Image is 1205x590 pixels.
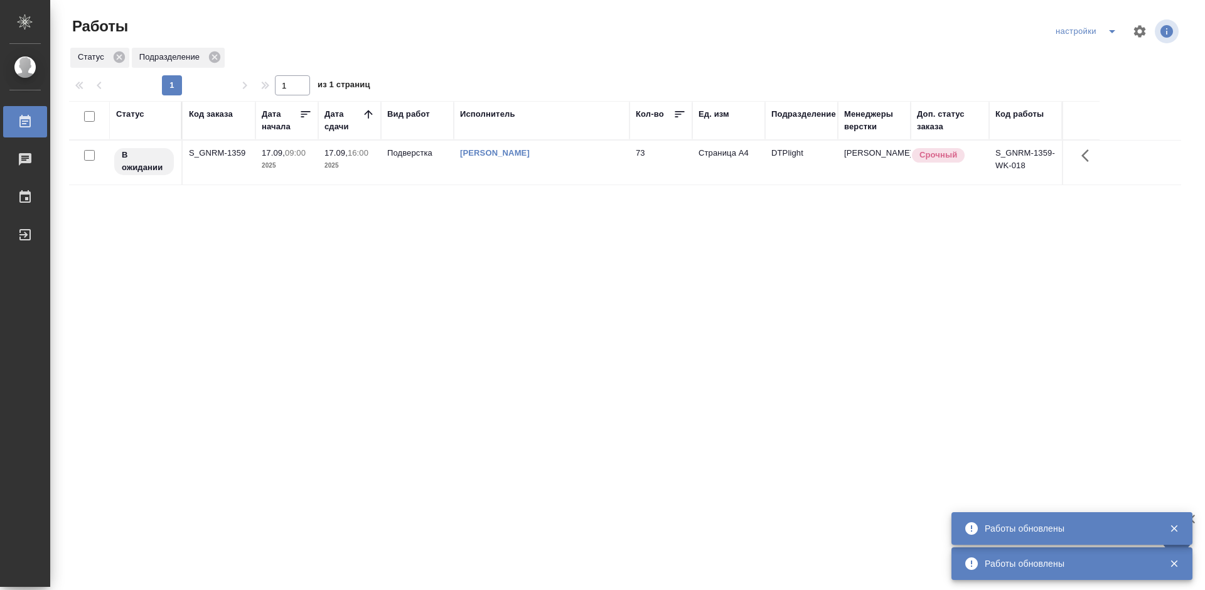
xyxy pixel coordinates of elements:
div: Дата начала [262,108,299,133]
p: 2025 [262,159,312,172]
p: Подразделение [139,51,204,63]
p: Статус [78,51,109,63]
div: Исполнитель [460,108,515,121]
div: Статус [116,108,144,121]
div: Статус [70,48,129,68]
a: [PERSON_NAME] [460,148,530,158]
td: Страница А4 [692,141,765,185]
div: Код работы [995,108,1044,121]
p: Срочный [919,149,957,161]
div: Работы обновлены [985,557,1150,570]
div: split button [1052,21,1125,41]
p: Подверстка [387,147,447,159]
div: Код заказа [189,108,233,121]
div: Вид работ [387,108,430,121]
p: В ожидании [122,149,166,174]
p: 09:00 [285,148,306,158]
button: Закрыть [1161,558,1187,569]
span: Посмотреть информацию [1155,19,1181,43]
td: 73 [629,141,692,185]
p: [PERSON_NAME] [844,147,904,159]
div: Исполнитель назначен, приступать к работе пока рано [113,147,175,176]
div: Подразделение [132,48,225,68]
span: из 1 страниц [318,77,370,95]
div: Доп. статус заказа [917,108,983,133]
span: Настроить таблицу [1125,16,1155,46]
div: Ед. изм [699,108,729,121]
p: 16:00 [348,148,368,158]
p: 2025 [324,159,375,172]
div: Менеджеры верстки [844,108,904,133]
div: Подразделение [771,108,836,121]
p: 17.09, [262,148,285,158]
div: S_GNRM-1359 [189,147,249,159]
span: Работы [69,16,128,36]
p: 17.09, [324,148,348,158]
td: DTPlight [765,141,838,185]
div: Работы обновлены [985,522,1150,535]
div: Дата сдачи [324,108,362,133]
td: S_GNRM-1359-WK-018 [989,141,1062,185]
div: Кол-во [636,108,664,121]
button: Здесь прячутся важные кнопки [1074,141,1104,171]
button: Закрыть [1161,523,1187,534]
